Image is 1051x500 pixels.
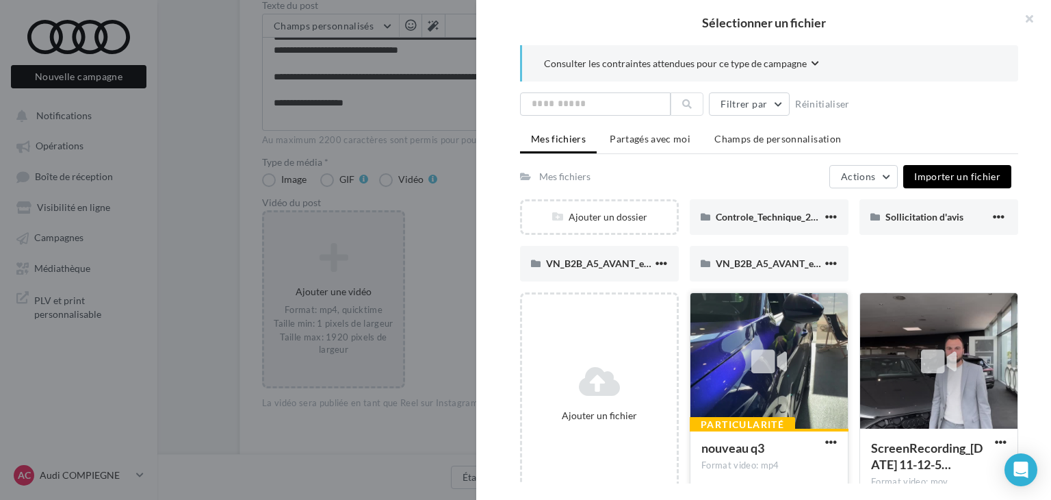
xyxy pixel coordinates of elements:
[544,56,819,73] button: Consulter les contraintes attendues pour ce type de campagne
[690,417,795,432] div: Particularité
[716,211,944,223] span: Controle_Technique_25_AUDI SERVICE_CARROUSEL
[841,171,875,182] span: Actions
[903,165,1011,188] button: Importer un fichier
[72,81,105,90] div: Domaine
[172,81,207,90] div: Mots-clés
[539,170,591,184] div: Mes fichiers
[498,16,1029,29] h2: Sélectionner un fichier
[829,165,898,188] button: Actions
[871,476,1007,488] div: Format video: mov
[38,22,67,33] div: v 4.0.25
[709,92,790,116] button: Filtrer par
[36,36,155,47] div: Domaine: [DOMAIN_NAME]
[22,36,33,47] img: website_grey.svg
[914,171,1000,182] span: Importer un fichier
[528,409,671,423] div: Ajouter un fichier
[701,440,764,455] span: nouveau q3
[701,460,837,472] div: Format video: mp4
[885,211,963,223] span: Sollicitation d'avis
[157,79,168,90] img: tab_keywords_by_traffic_grey.svg
[716,258,989,269] span: VN_B2B_A5_AVANT_e-hybrid_SOME_CARROUSEL_1080x1920
[22,22,33,33] img: logo_orange.svg
[57,79,68,90] img: tab_domain_overview_orange.svg
[871,440,983,472] span: ScreenRecording_08-08-2025 11-12-57_1
[546,258,881,269] span: VN_B2B_A5_AVANT_e-hybrid_SOME_CARROUSEL_1080X1080_OFFRE_690€
[531,133,586,145] span: Mes fichiers
[790,96,855,112] button: Réinitialiser
[1004,453,1037,486] div: Open Intercom Messenger
[522,210,677,224] div: Ajouter un dossier
[610,133,690,145] span: Partagés avec moi
[544,57,807,71] span: Consulter les contraintes attendues pour ce type de campagne
[714,133,841,145] span: Champs de personnalisation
